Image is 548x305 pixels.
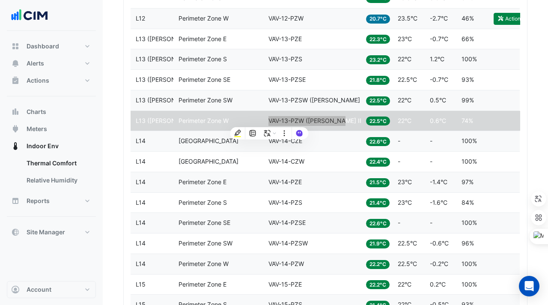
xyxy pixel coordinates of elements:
span: 22.5°C [366,117,390,126]
span: 0.5°C [430,96,446,104]
span: Charts [27,108,46,116]
span: 21.4°C [366,198,390,207]
span: L14 [136,158,146,165]
span: 100% [462,137,477,144]
span: 97% [462,178,474,185]
span: 0.2°C [430,281,446,288]
span: Alerts [27,59,44,68]
span: 21.8°C [366,76,390,85]
span: Perimeter Zone W [179,260,229,267]
span: 22°C [398,117,411,124]
span: 23°C [398,178,412,185]
span: VAV-12-PZW [268,15,304,22]
app-icon: Dashboard [11,42,20,51]
span: Perimeter Zone SW [179,239,232,247]
span: 93% [462,76,474,83]
span: - [430,219,432,226]
span: Indoor Env [27,142,59,150]
app-icon: Charts [11,108,20,116]
span: Perimeter Zone E [179,178,226,185]
button: Charts [7,103,96,120]
button: Dashboard [7,38,96,55]
span: L14 [136,199,146,206]
span: Meters [27,125,47,133]
span: Account [27,285,51,294]
button: Actions [7,72,96,89]
span: VAV-13-PZSW (NABERS IE) [268,96,369,104]
span: 23.5°C [398,15,417,22]
span: 22°C [398,281,411,288]
span: 22°C [398,55,411,63]
button: Meters [7,120,96,138]
span: L13 (NABERS IE) [136,35,207,42]
span: - [430,158,432,165]
span: 100% [462,219,477,226]
span: VAV-13-PZS [268,55,302,63]
span: L15 [136,281,146,288]
span: Centre Zone East [179,137,238,144]
span: 22.5°C [398,260,417,267]
app-icon: Actions [11,76,20,85]
span: 22.6°C [366,137,390,146]
app-icon: Meters [11,125,20,133]
span: L13 (NABERS IE) [136,55,207,63]
span: - [398,219,400,226]
span: -0.7°C [430,76,448,83]
span: Dashboard [27,42,59,51]
span: Actions [27,76,49,85]
span: L14 [136,219,146,226]
span: 22.6°C [366,219,390,228]
span: Perimeter Zone W [179,117,229,124]
span: VAV-14-PZSE [268,219,306,226]
span: VAV-14-PZS [268,199,302,206]
span: 23.2°C [366,55,390,64]
span: VAV-14-PZSW [268,239,308,247]
span: -0.6°C [430,239,449,247]
span: 0.6°C [430,117,446,124]
button: Site Manager [7,224,96,241]
span: 22.5°C [398,239,417,247]
span: - [398,158,400,165]
app-icon: Site Manager [11,228,20,236]
span: Perimeter Zone E [179,281,226,288]
span: 100% [462,55,477,63]
span: VAV-13-PZSE [268,76,306,83]
span: Perimeter Zone SW [179,96,232,104]
div: Open Intercom Messenger [519,276,539,296]
button: Reports [7,192,96,209]
button: Indoor Env [7,138,96,155]
span: 22.5°C [398,76,417,83]
span: Reports [27,197,50,205]
span: Site Manager [27,228,65,236]
span: 22.3°C [366,35,390,44]
span: L14 [136,137,146,144]
span: L14 [136,239,146,247]
span: 74% [462,117,473,124]
a: Thermal Comfort [20,155,96,172]
span: Perimeter Zone W [179,15,229,22]
span: 22.2°C [366,280,390,289]
span: 100% [462,281,477,288]
span: 21.5°C [366,178,390,187]
span: 20.7°C [366,15,390,24]
span: 22.2°C [366,260,390,269]
span: -0.7°C [430,35,448,42]
span: 23°C [398,199,412,206]
span: Perimeter Zone S [179,199,227,206]
img: Company Logo [10,7,49,24]
span: L14 [136,178,146,185]
span: Perimeter Zone SE [179,76,230,83]
app-icon: Reports [11,197,20,205]
span: 1.2°C [430,55,444,63]
span: 100% [462,158,477,165]
span: Perimeter Zone S [179,55,227,63]
span: VAV-14-PZE [268,178,302,185]
span: 84% [462,199,474,206]
span: VAV-15-PZE [268,281,302,288]
span: 66% [462,35,474,42]
span: 22.5°C [366,96,390,105]
span: L12 [136,15,145,22]
span: VAV-14-PZW [268,260,304,267]
span: 22°C [398,96,411,104]
span: 23°C [398,35,412,42]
